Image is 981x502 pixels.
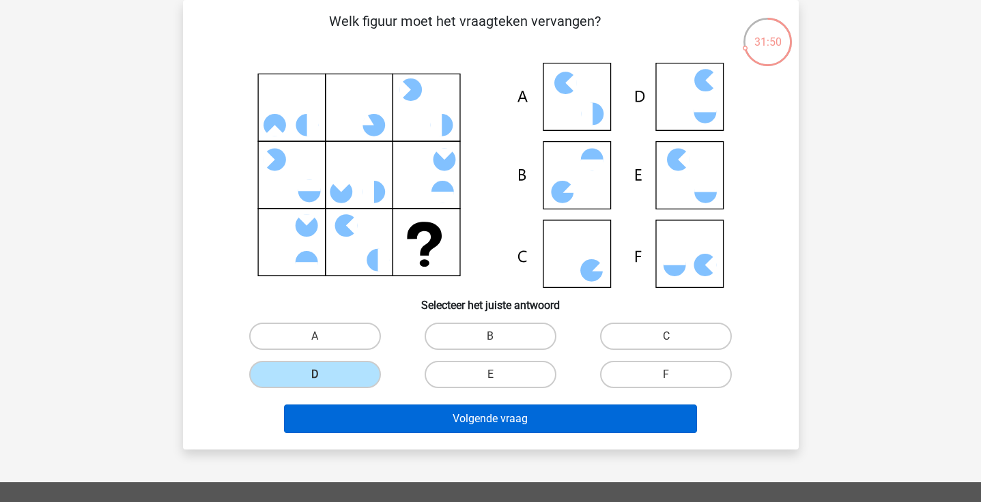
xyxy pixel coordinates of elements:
[600,361,732,388] label: F
[742,16,793,50] div: 31:50
[249,361,381,388] label: D
[249,323,381,350] label: A
[205,288,777,312] h6: Selecteer het juiste antwoord
[600,323,732,350] label: C
[425,361,556,388] label: E
[205,11,726,52] p: Welk figuur moet het vraagteken vervangen?
[425,323,556,350] label: B
[284,404,697,433] button: Volgende vraag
